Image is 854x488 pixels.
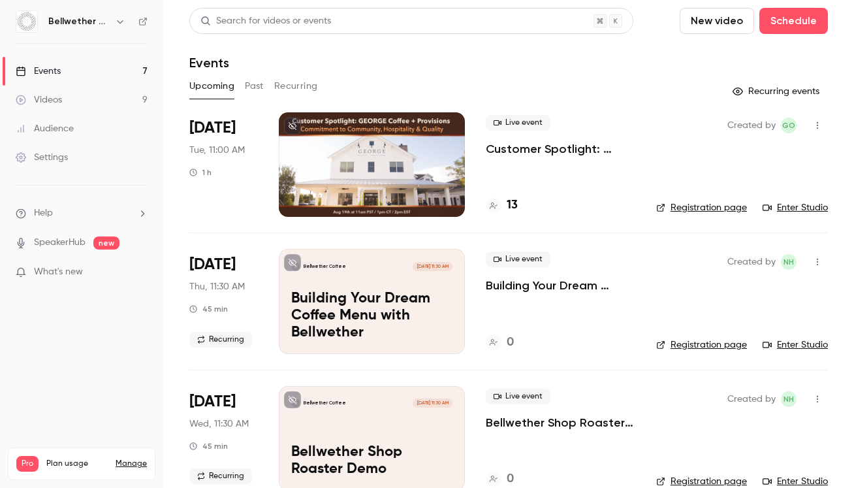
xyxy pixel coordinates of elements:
[48,15,110,28] h6: Bellwether Coffee
[189,249,258,353] div: Aug 21 Thu, 11:30 AM (America/Los Angeles)
[189,417,249,431] span: Wed, 11:30 AM
[763,201,828,214] a: Enter Studio
[291,444,452,478] p: Bellwether Shop Roaster Demo
[189,112,258,217] div: Aug 19 Tue, 11:00 AM (America/Los Angeles)
[304,400,346,406] p: Bellwether Coffee
[189,55,229,71] h1: Events
[189,167,212,178] div: 1 h
[189,280,245,293] span: Thu, 11:30 AM
[507,470,514,488] h4: 0
[16,151,68,164] div: Settings
[486,197,518,214] a: 13
[16,93,62,106] div: Videos
[189,441,228,451] div: 45 min
[116,459,147,469] a: Manage
[189,332,252,348] span: Recurring
[34,206,53,220] span: Help
[656,201,747,214] a: Registration page
[46,459,108,469] span: Plan usage
[656,338,747,351] a: Registration page
[34,265,83,279] span: What's new
[486,141,635,157] a: Customer Spotlight: [PERSON_NAME] + Provisions’ Commitment to Community, Hospitality & Quality
[486,115,550,131] span: Live event
[486,278,635,293] a: Building Your Dream Coffee Menu with Bellwether
[727,254,776,270] span: Created by
[783,254,794,270] span: NH
[16,122,74,135] div: Audience
[507,197,518,214] h4: 13
[759,8,828,34] button: Schedule
[507,334,514,351] h4: 0
[200,14,331,28] div: Search for videos or events
[189,144,245,157] span: Tue, 11:00 AM
[189,468,252,484] span: Recurring
[727,81,828,102] button: Recurring events
[763,475,828,488] a: Enter Studio
[763,338,828,351] a: Enter Studio
[189,254,236,275] span: [DATE]
[781,254,797,270] span: Nick Heustis
[16,65,61,78] div: Events
[727,118,776,133] span: Created by
[413,262,452,271] span: [DATE] 11:30 AM
[781,118,797,133] span: Gabrielle Oliveira
[782,118,795,133] span: GO
[279,249,465,353] a: Building Your Dream Coffee Menu with Bellwether Bellwether Coffee[DATE] 11:30 AMBuilding Your Dre...
[189,118,236,138] span: [DATE]
[486,252,550,267] span: Live event
[727,391,776,407] span: Created by
[93,236,119,250] span: new
[680,8,754,34] button: New video
[486,415,635,431] a: Bellwether Shop Roaster Demo
[486,389,550,404] span: Live event
[413,399,452,408] span: [DATE] 11:30 AM
[274,76,318,97] button: Recurring
[656,475,747,488] a: Registration page
[304,263,346,270] p: Bellwether Coffee
[16,456,39,472] span: Pro
[245,76,264,97] button: Past
[16,206,148,220] li: help-dropdown-opener
[486,334,514,351] a: 0
[16,11,37,32] img: Bellwether Coffee
[783,391,794,407] span: NH
[781,391,797,407] span: Nick Heustis
[291,291,452,341] p: Building Your Dream Coffee Menu with Bellwether
[189,76,234,97] button: Upcoming
[189,304,228,314] div: 45 min
[34,236,86,250] a: SpeakerHub
[189,391,236,412] span: [DATE]
[486,470,514,488] a: 0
